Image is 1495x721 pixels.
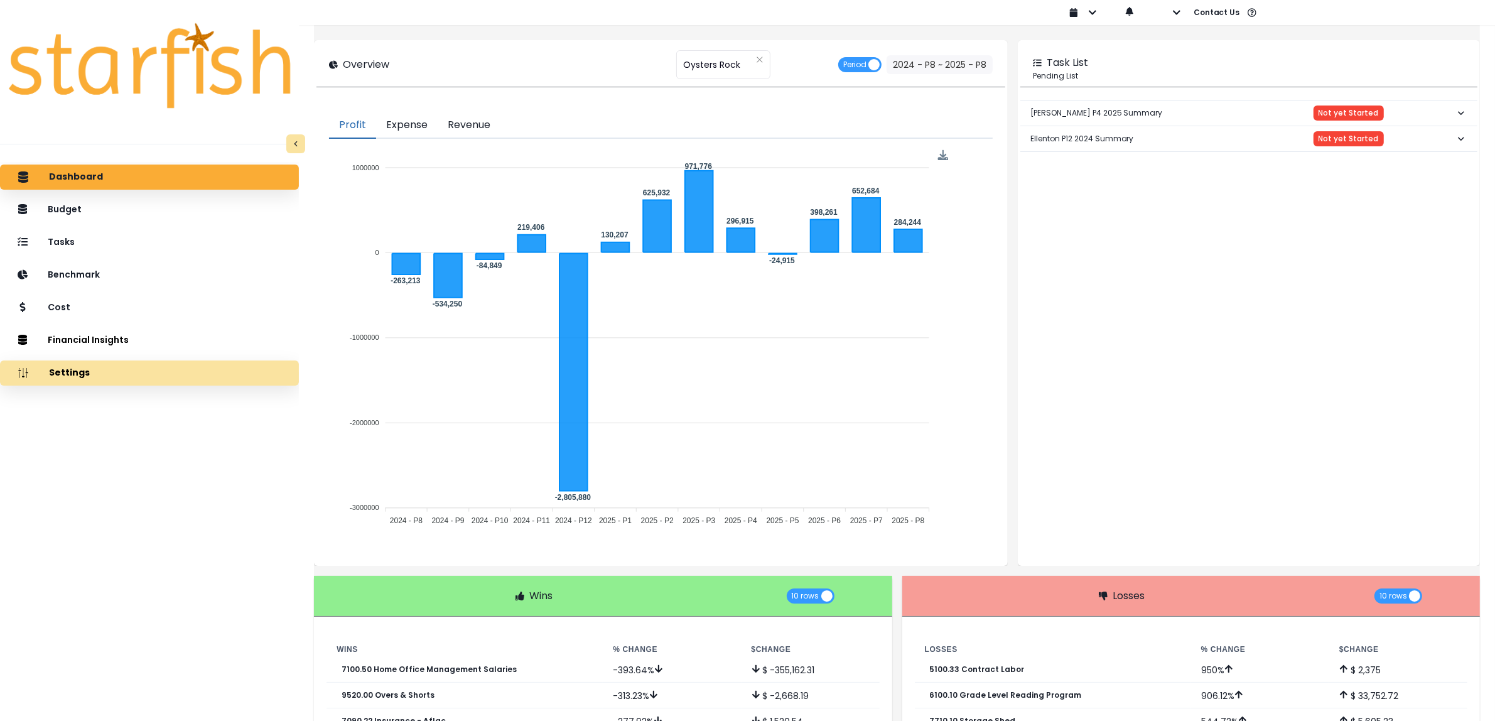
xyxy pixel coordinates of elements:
[432,516,465,525] tspan: 2024 - P9
[1033,70,1465,82] p: Pending List
[603,657,741,683] td: -393.64 %
[725,516,757,525] tspan: 2025 - P4
[327,642,603,657] th: Wins
[887,55,993,74] button: 2024 - P8 ~ 2025 - P8
[599,516,632,525] tspan: 2025 - P1
[342,665,517,674] p: 7100.50 Home Office Management Salaries
[350,504,379,512] tspan: -3000000
[529,588,553,604] p: Wins
[1379,588,1407,604] span: 10 rows
[438,112,500,139] button: Revenue
[343,57,389,72] p: Overview
[48,237,75,247] p: Tasks
[329,112,376,139] button: Profit
[1329,657,1467,683] td: $ 2,375
[514,516,551,525] tspan: 2024 - P11
[352,164,379,171] tspan: 1000000
[48,204,82,215] p: Budget
[938,150,949,161] img: Download Profit
[375,249,379,256] tspan: 0
[742,657,880,683] td: $ -355,162.31
[792,588,819,604] span: 10 rows
[350,334,379,342] tspan: -1000000
[1191,683,1329,708] td: 906.12 %
[48,269,100,280] p: Benchmark
[49,171,103,183] p: Dashboard
[1113,588,1145,604] p: Losses
[472,516,509,525] tspan: 2024 - P10
[1329,642,1467,657] th: $ Change
[1047,55,1088,70] p: Task List
[48,302,70,313] p: Cost
[938,150,949,161] div: Menu
[603,642,741,657] th: % Change
[767,516,799,525] tspan: 2025 - P5
[1030,97,1163,129] p: [PERSON_NAME] P4 2025 Summary
[930,665,1025,674] p: 5100.33 Contract Labor
[915,642,1191,657] th: Losses
[1191,657,1329,683] td: 950 %
[342,691,434,700] p: 9520.00 Overs & Shorts
[1319,109,1379,117] span: Not yet Started
[603,683,741,708] td: -313.23 %
[390,516,423,525] tspan: 2024 - P8
[892,516,925,525] tspan: 2025 - P8
[1329,683,1467,708] td: $ 33,752.72
[1319,134,1379,143] span: Not yet Started
[1191,642,1329,657] th: % Change
[555,516,592,525] tspan: 2024 - P12
[376,112,438,139] button: Expense
[742,683,880,708] td: $ -2,668.19
[1020,126,1477,151] button: Ellenton P12 2024 SummaryNot yet Started
[683,51,740,78] span: Oysters Rock
[1020,100,1477,126] button: [PERSON_NAME] P4 2025 SummaryNot yet Started
[350,419,379,426] tspan: -2000000
[843,57,866,72] span: Period
[756,53,764,66] button: Clear
[930,691,1082,700] p: 6100.10 Grade Level Reading Program
[756,56,764,63] svg: close
[683,516,716,525] tspan: 2025 - P3
[1030,123,1134,154] p: Ellenton P12 2024 Summary
[850,516,883,525] tspan: 2025 - P7
[742,642,880,657] th: $ Change
[809,516,841,525] tspan: 2025 - P6
[641,516,674,525] tspan: 2025 - P2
